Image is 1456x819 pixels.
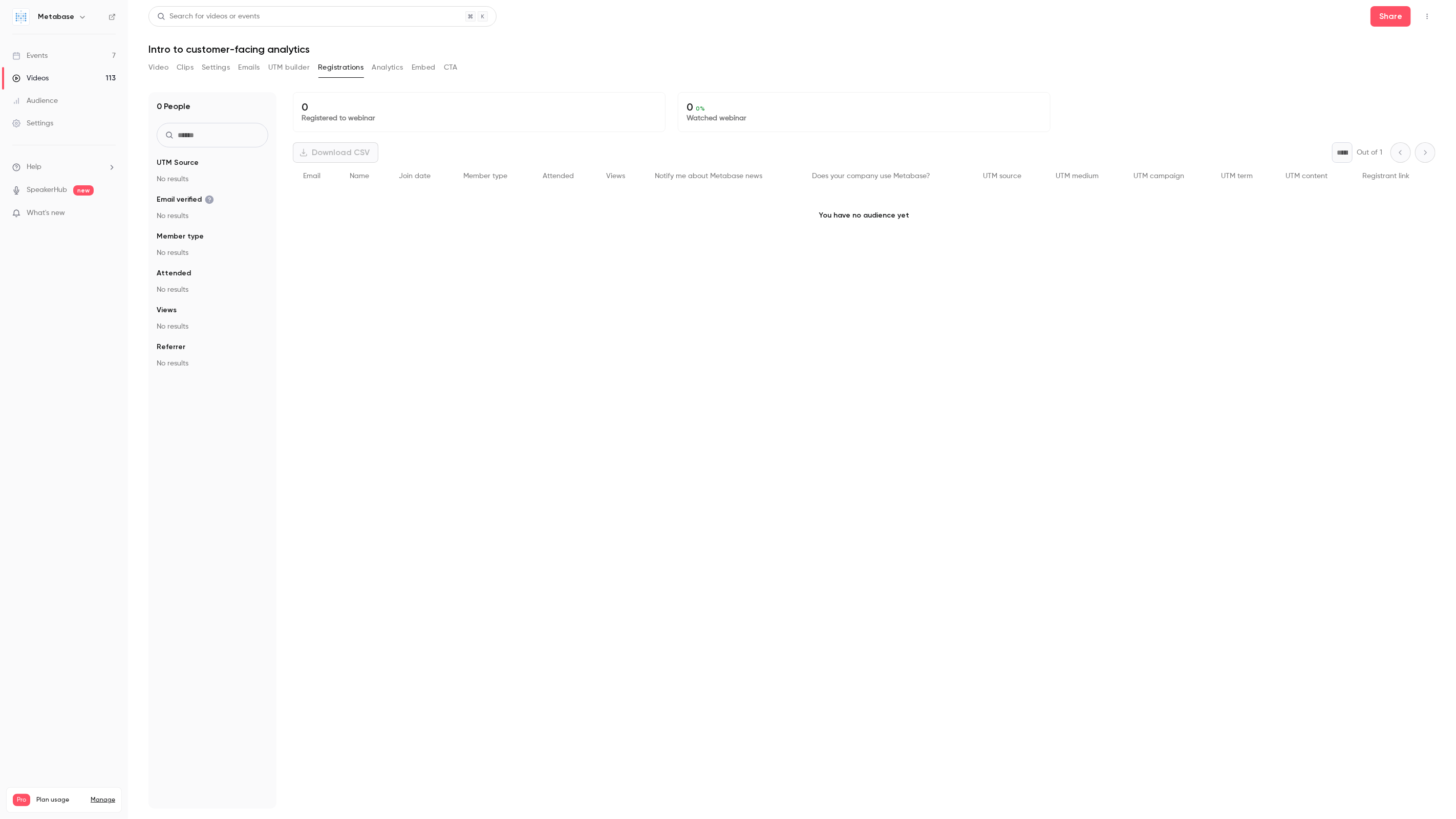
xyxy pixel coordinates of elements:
[318,59,363,76] button: Registrations
[1419,8,1436,25] button: Top Bar Actions
[148,43,1436,55] h1: Intro to customer-facing analytics
[157,158,268,369] section: facet-groups
[38,12,74,22] h6: Metabase
[606,173,625,180] span: Views
[399,173,431,180] span: Join date
[157,285,268,295] p: No results
[12,96,58,106] div: Audience
[543,173,574,180] span: Attended
[157,195,214,205] span: Email verified
[177,59,194,76] button: Clips
[27,208,65,219] span: What's new
[1286,173,1327,180] span: UTM content
[157,231,204,242] span: Member type
[157,342,185,352] span: Referrer
[12,118,53,128] div: Settings
[696,105,705,112] span: 0 %
[12,162,116,173] li: help-dropdown-opener
[103,209,116,218] iframe: Noticeable Trigger
[444,59,458,76] button: CTA
[412,59,436,76] button: Embed
[157,358,268,369] p: No results
[12,51,48,61] div: Events
[157,268,191,278] span: Attended
[293,163,1436,190] div: People list
[293,190,1436,241] p: You have no audience yet
[687,101,1042,113] p: 0
[302,101,657,113] p: 0
[812,173,931,180] span: Does your company use Metabase?
[157,305,177,315] span: Views
[1371,6,1411,27] button: Share
[687,113,1042,123] p: Watched webinar
[1056,173,1099,180] span: UTM medium
[157,211,268,221] p: No results
[73,185,94,196] span: new
[157,11,260,22] div: Search for videos or events
[157,321,268,332] p: No results
[157,100,190,113] h1: 0 People
[148,59,168,76] button: Video
[1357,147,1382,158] p: Out of 1
[1222,173,1253,180] span: UTM term
[1134,173,1185,180] span: UTM campaign
[268,59,310,76] button: UTM builder
[202,59,230,76] button: Settings
[1362,173,1409,180] span: Registrant link
[655,173,762,180] span: Notify me about Metabase news
[13,794,30,806] span: Pro
[157,174,268,184] p: No results
[350,173,369,180] span: Name
[27,162,41,173] span: Help
[157,248,268,258] p: No results
[12,73,49,83] div: Videos
[302,113,657,123] p: Registered to webinar
[157,158,199,168] span: UTM Source
[238,59,260,76] button: Emails
[983,173,1021,180] span: UTM source
[91,796,115,804] a: Manage
[27,185,67,196] a: SpeakerHub
[13,9,29,25] img: Metabase
[463,173,507,180] span: Member type
[372,59,403,76] button: Analytics
[303,173,320,180] span: Email
[36,796,84,804] span: Plan usage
